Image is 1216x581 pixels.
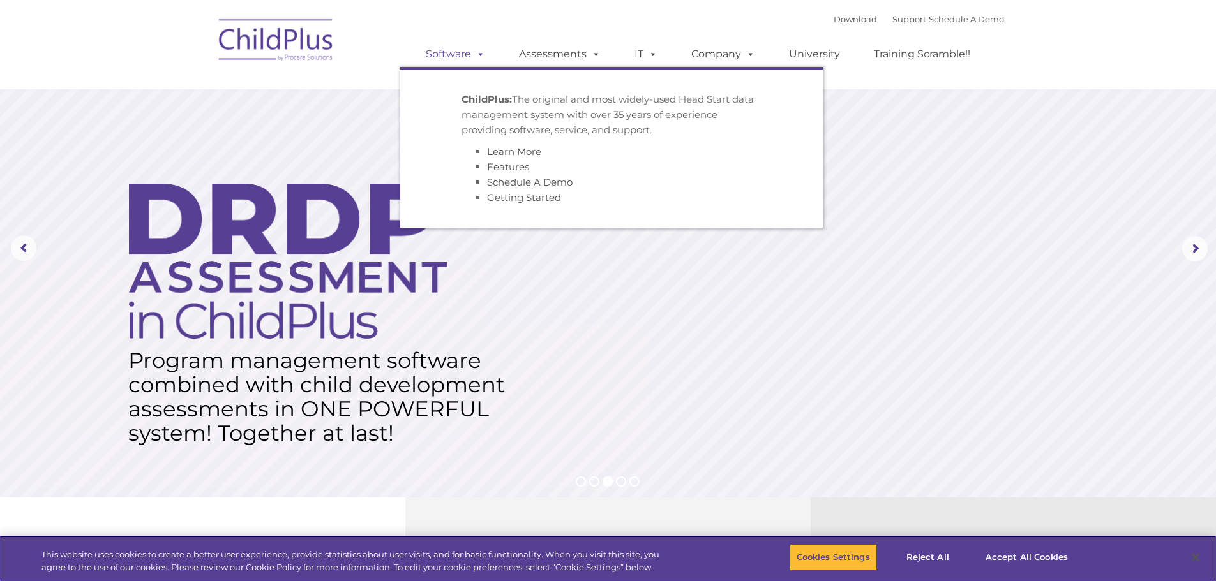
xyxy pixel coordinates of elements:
[129,183,447,339] img: DRDP Assessment in ChildPlus
[1182,543,1210,571] button: Close
[213,10,340,74] img: ChildPlus by Procare Solutions
[128,348,518,445] rs-layer: Program management software combined with child development assessments in ONE POWERFUL system! T...
[487,145,541,158] a: Learn More
[834,14,877,24] a: Download
[487,191,561,203] a: Getting Started
[130,427,285,469] a: Learn More
[679,41,768,67] a: Company
[506,41,613,67] a: Assessments
[776,41,853,67] a: University
[790,544,877,571] button: Cookies Settings
[41,548,669,573] div: This website uses cookies to create a better user experience, provide statistics about user visit...
[834,14,1004,24] font: |
[892,14,926,24] a: Support
[487,176,573,188] a: Schedule A Demo
[622,41,670,67] a: IT
[462,93,512,105] strong: ChildPlus:
[888,544,968,571] button: Reject All
[487,161,529,173] a: Features
[979,544,1075,571] button: Accept All Cookies
[177,84,216,94] span: Last name
[413,41,498,67] a: Software
[929,14,1004,24] a: Schedule A Demo
[462,92,762,138] p: The original and most widely-used Head Start data management system with over 35 years of experie...
[861,41,983,67] a: Training Scramble!!
[177,136,232,146] span: Phone number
